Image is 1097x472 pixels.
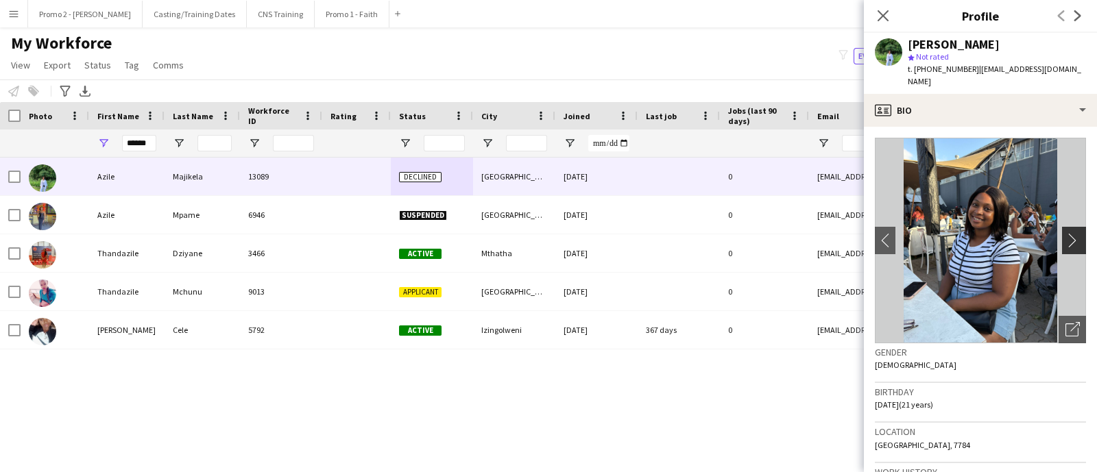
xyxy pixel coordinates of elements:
div: [DATE] [555,234,638,272]
div: 0 [720,158,809,195]
input: Email Filter Input [842,135,1075,151]
div: 0 [720,273,809,310]
div: Dziyane [165,234,240,272]
div: 0 [720,311,809,349]
button: Everyone11,186 [854,48,926,64]
div: Mchunu [165,273,240,310]
div: Majikela [165,158,240,195]
img: Thandazile Mchunu [29,280,56,307]
input: City Filter Input [506,135,547,151]
input: Joined Filter Input [588,135,629,151]
img: Azile Mpame [29,203,56,230]
button: Open Filter Menu [481,137,494,149]
button: Open Filter Menu [399,137,411,149]
span: Active [399,325,442,336]
span: Photo [29,111,52,121]
span: [GEOGRAPHIC_DATA], 7784 [875,440,970,450]
input: Status Filter Input [424,135,465,151]
div: [PERSON_NAME] [89,311,165,349]
span: | [EMAIL_ADDRESS][DOMAIN_NAME] [908,64,1081,86]
div: 13089 [240,158,322,195]
app-action-btn: Export XLSX [77,83,93,99]
input: Workforce ID Filter Input [273,135,314,151]
div: [DATE] [555,311,638,349]
div: Cele [165,311,240,349]
a: View [5,56,36,74]
span: Status [399,111,426,121]
img: Azile Majikela [29,164,56,192]
span: View [11,59,30,71]
button: Open Filter Menu [97,137,110,149]
div: [EMAIL_ADDRESS][DOMAIN_NAME] [809,311,1083,349]
div: [GEOGRAPHIC_DATA] [473,273,555,310]
div: [PERSON_NAME] [908,38,1000,51]
div: [GEOGRAPHIC_DATA] [473,196,555,234]
div: 9013 [240,273,322,310]
div: [DATE] [555,273,638,310]
div: Mthatha [473,234,555,272]
div: [DATE] [555,158,638,195]
div: Izingolweni [473,311,555,349]
button: CNS Training [247,1,315,27]
div: 6946 [240,196,322,234]
h3: Profile [864,7,1097,25]
div: Azile [89,196,165,234]
span: Suspended [399,210,447,221]
a: Status [79,56,117,74]
div: [EMAIL_ADDRESS][DOMAIN_NAME] [809,196,1083,234]
button: Promo 2 - [PERSON_NAME] [28,1,143,27]
div: [GEOGRAPHIC_DATA] [473,158,555,195]
app-action-btn: Advanced filters [57,83,73,99]
img: Thandazile Dziyane [29,241,56,269]
span: Active [399,249,442,259]
div: [DATE] [555,196,638,234]
h3: Gender [875,346,1086,358]
div: [EMAIL_ADDRESS][DOMAIN_NAME] [809,273,1083,310]
span: Email [817,111,839,121]
div: Azile [89,158,165,195]
a: Export [38,56,76,74]
button: Promo 1 - Faith [315,1,389,27]
div: 0 [720,196,809,234]
div: 0 [720,234,809,272]
span: Applicant [399,287,442,297]
div: Thandazile [89,273,165,310]
span: t. [PHONE_NUMBER] [908,64,979,74]
img: Crew avatar or photo [875,138,1086,343]
span: Export [44,59,71,71]
span: Last Name [173,111,213,121]
h3: Birthday [875,386,1086,398]
input: First Name Filter Input [122,135,156,151]
h3: Location [875,425,1086,438]
span: City [481,111,497,121]
span: Status [84,59,111,71]
a: Tag [119,56,145,74]
img: Wazile Zandile Cele [29,318,56,345]
div: [EMAIL_ADDRESS][DOMAIN_NAME] [809,234,1083,272]
span: Last job [646,111,677,121]
span: Not rated [916,51,949,62]
span: First Name [97,111,139,121]
span: [DATE] (21 years) [875,399,933,410]
div: 3466 [240,234,322,272]
span: [DEMOGRAPHIC_DATA] [875,360,956,370]
button: Open Filter Menu [817,137,830,149]
span: Comms [153,59,184,71]
div: [EMAIL_ADDRESS][DOMAIN_NAME] [809,158,1083,195]
div: 5792 [240,311,322,349]
span: Joined [564,111,590,121]
button: Open Filter Menu [564,137,576,149]
span: Workforce ID [248,105,298,126]
div: 367 days [638,311,720,349]
span: Declined [399,172,442,182]
span: Rating [330,111,357,121]
div: Open photos pop-in [1059,316,1086,343]
button: Casting/Training Dates [143,1,247,27]
div: Thandazile [89,234,165,272]
button: Open Filter Menu [248,137,261,149]
span: Jobs (last 90 days) [728,105,784,126]
button: Open Filter Menu [173,137,185,149]
div: Mpame [165,196,240,234]
span: My Workforce [11,33,112,53]
span: Tag [125,59,139,71]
